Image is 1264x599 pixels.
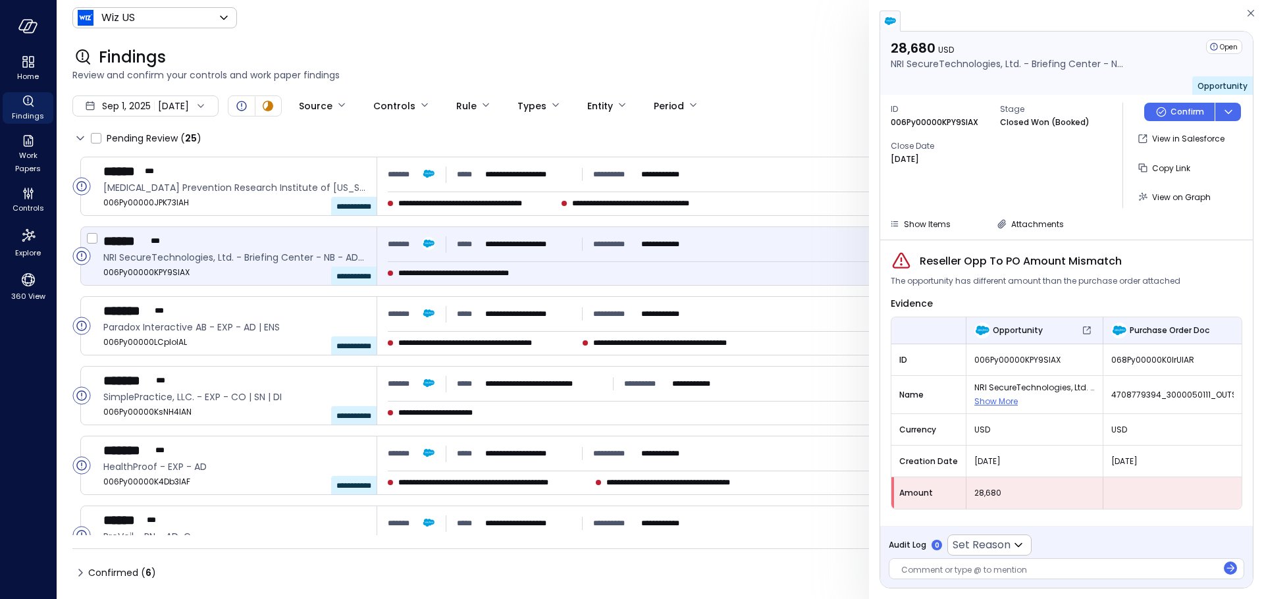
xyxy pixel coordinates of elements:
[891,103,989,116] span: ID
[72,68,1248,82] span: Review and confirm your controls and work paper findings
[88,562,156,583] span: Confirmed
[102,99,151,113] span: Sep 1, 2025
[103,336,366,349] span: 006Py00000LCpIoIAL
[891,153,919,166] p: [DATE]
[935,540,939,550] p: 0
[373,95,415,117] div: Controls
[72,177,91,195] div: Open
[107,128,201,149] span: Pending Review
[103,529,366,544] span: PreVeil - RN - AD-G
[974,353,1095,367] span: 006Py00000KPY9SIAX
[1171,105,1204,118] p: Confirm
[1144,103,1241,121] div: Button group with a nested menu
[891,274,1180,288] span: The opportunity has different amount than the purchase order attached
[587,95,613,117] div: Entity
[920,253,1122,269] span: Reseller Opp To PO Amount Mismatch
[103,475,366,488] span: 006Py00000K4Db3IAF
[1144,103,1215,121] button: Confirm
[1134,186,1216,208] button: View on Graph
[1000,103,1099,116] span: Stage
[1111,353,1234,367] span: 068Py00000K0lrUIAR
[1206,39,1242,54] div: Open
[1198,80,1248,91] span: Opportunity
[72,247,91,265] div: Open
[72,386,91,405] div: Open
[974,486,1095,500] span: 28,680
[891,297,933,310] span: Evidence
[974,323,990,338] img: Opportunity
[101,10,135,26] p: Wiz US
[1111,423,1234,436] span: USD
[17,70,39,83] span: Home
[1000,116,1090,129] p: Closed Won (Booked)
[899,486,958,500] span: Amount
[99,47,166,68] span: Findings
[1130,324,1209,337] span: Purchase Order Doc
[891,116,978,129] p: 006Py00000KPY9SIAX
[1215,103,1241,121] button: dropdown-icon-button
[103,250,366,265] span: NRI SecureTechnologies, Ltd. - Briefing Center - NB - AD | SN | CO | DI
[3,184,53,216] div: Controls
[3,269,53,304] div: 360 View
[3,224,53,261] div: Explore
[13,201,44,215] span: Controls
[299,95,332,117] div: Source
[1111,323,1127,338] img: Purchase Order Doc
[78,10,93,26] img: Icon
[15,246,41,259] span: Explore
[260,98,276,114] div: In Progress
[1134,157,1196,179] button: Copy Link
[891,140,989,153] span: Close Date
[517,95,546,117] div: Types
[103,390,366,404] span: SimplePractice, LLC. - EXP - CO | SN | DI
[72,526,91,544] div: Open
[11,290,45,303] span: 360 View
[185,132,197,145] span: 25
[8,149,48,175] span: Work Papers
[938,44,954,55] span: USD
[904,219,951,230] span: Show Items
[103,405,366,419] span: 006Py00000KsNH4IAN
[145,566,151,579] span: 6
[103,266,366,279] span: 006Py00000KPY9SIAX
[1111,388,1234,402] span: 4708779394_3000050111_OUTSYSADM_ZP62_20250911094710_E_0
[899,423,958,436] span: Currency
[899,388,958,402] span: Name
[3,53,53,84] div: Home
[3,132,53,176] div: Work Papers
[891,39,1128,57] p: 28,680
[899,455,958,468] span: Creation Date
[991,216,1069,232] button: Attachments
[72,456,91,475] div: Open
[1111,455,1234,468] span: [DATE]
[234,98,250,114] div: Open
[456,95,477,117] div: Rule
[1152,192,1211,203] span: View on Graph
[103,196,366,209] span: 006Py00000JPK73IAH
[883,14,897,28] img: salesforce
[654,95,684,117] div: Period
[141,565,156,580] div: ( )
[1134,128,1230,150] button: View in Salesforce
[3,92,53,124] div: Findings
[72,317,91,335] div: Open
[1011,219,1064,230] span: Attachments
[103,180,366,195] span: Cancer Prevention Research Institute of Texas - NB - AD-G | CO-G
[974,423,1095,436] span: USD
[974,396,1018,407] span: Show More
[993,324,1043,337] span: Opportunity
[12,109,44,122] span: Findings
[974,455,1095,468] span: [DATE]
[899,353,958,367] span: ID
[953,537,1011,553] p: Set Reason
[889,538,926,552] span: Audit Log
[974,381,1095,394] span: NRI SecureTechnologies, Ltd. - Briefing Center - NB - AD | SN | CO | DI
[1152,163,1190,174] span: Copy Link
[103,459,366,474] span: HealthProof - EXP - AD
[891,57,1128,71] p: NRI SecureTechnologies, Ltd. - Briefing Center - NB - AD | SN | CO | DI
[884,216,956,232] button: Show Items
[180,131,201,145] div: ( )
[103,320,366,334] span: Paradox Interactive AB - EXP - AD | ENS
